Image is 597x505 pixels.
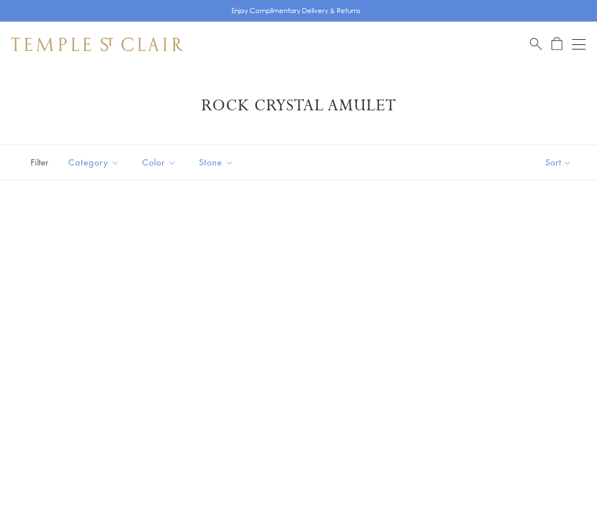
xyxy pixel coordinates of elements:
[231,5,360,16] p: Enjoy Complimentary Delivery & Returns
[193,155,242,169] span: Stone
[28,96,569,116] h1: Rock Crystal Amulet
[552,37,562,51] a: Open Shopping Bag
[530,37,542,51] a: Search
[520,145,597,180] button: Show sort by
[11,38,183,51] img: Temple St. Clair
[572,38,586,51] button: Open navigation
[63,155,128,169] span: Category
[134,150,185,175] button: Color
[136,155,185,169] span: Color
[60,150,128,175] button: Category
[190,150,242,175] button: Stone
